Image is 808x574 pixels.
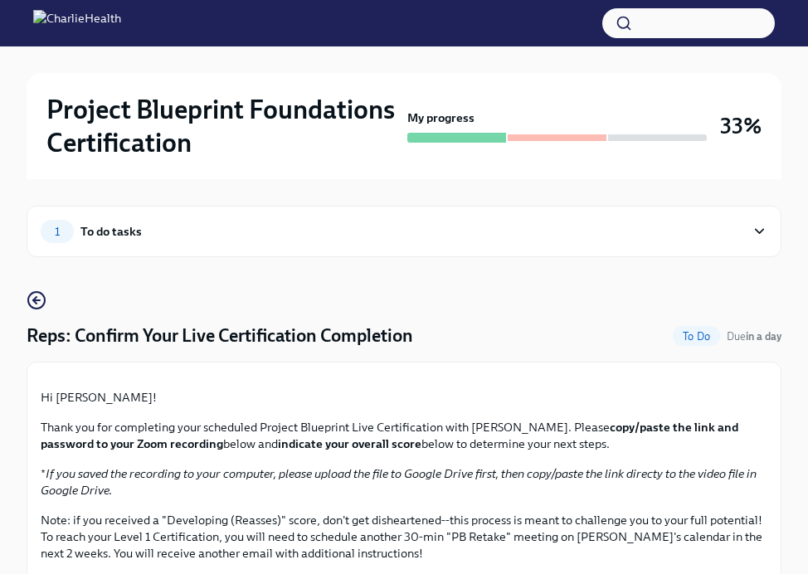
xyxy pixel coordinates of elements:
span: Due [727,330,781,343]
h2: Project Blueprint Foundations Certification [46,93,401,159]
img: CharlieHealth [33,10,121,36]
strong: indicate your overall score [278,436,421,451]
p: Note: if you received a "Developing (Reasses)" score, don't get disheartened--this process is mea... [41,512,767,562]
h4: Reps: Confirm Your Live Certification Completion [27,323,413,348]
strong: My progress [407,109,475,126]
em: If you saved the recording to your computer, please upload the file to Google Drive first, then c... [41,466,757,498]
div: To do tasks [80,222,142,241]
p: Thank you for completing your scheduled Project Blueprint Live Certification with [PERSON_NAME]. ... [41,419,767,452]
span: October 2nd, 2025 12:00 [727,328,781,344]
h3: 33% [720,111,762,141]
strong: in a day [746,330,781,343]
span: 1 [45,226,70,238]
p: Hi [PERSON_NAME]! [41,389,767,406]
span: To Do [673,330,720,343]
